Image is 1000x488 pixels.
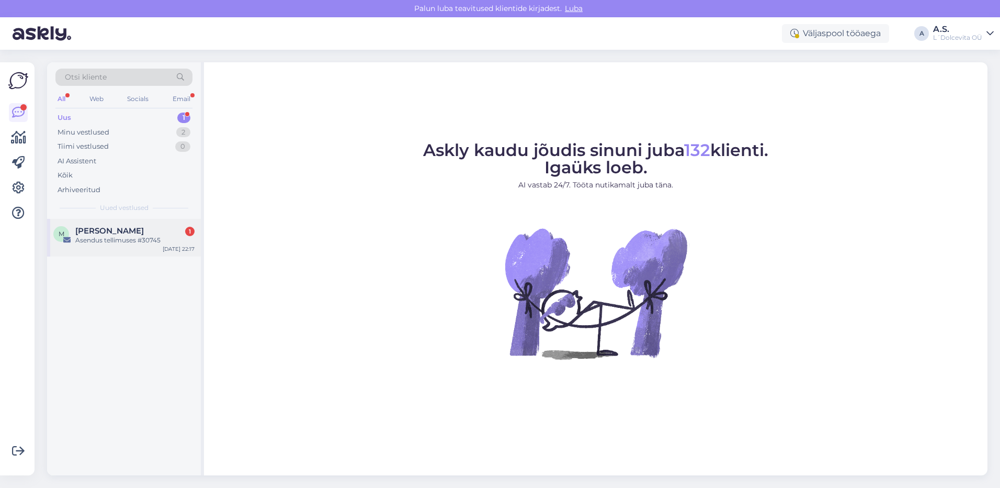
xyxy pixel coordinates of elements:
div: Minu vestlused [58,127,109,138]
span: Uued vestlused [100,203,149,213]
div: A [914,26,929,41]
div: Asendus tellimuses #30745 [75,236,195,245]
span: Luba [562,4,586,13]
div: Email [171,92,192,106]
div: Kõik [58,170,73,181]
div: 2 [176,127,190,138]
div: L´Dolcevita OÜ [933,34,982,42]
div: AI Assistent [58,156,96,167]
div: Uus [58,113,71,123]
div: A.S. [933,25,982,34]
div: 0 [175,141,190,152]
div: Web [87,92,106,106]
img: No Chat active [502,199,690,387]
p: AI vastab 24/7. Tööta nutikamalt juba täna. [423,180,768,191]
img: Askly Logo [8,71,28,91]
div: Arhiveeritud [58,185,100,195]
div: All [55,92,67,106]
span: M [59,230,64,238]
div: [DATE] 22:17 [163,245,195,253]
div: 1 [177,113,190,123]
div: Tiimi vestlused [58,141,109,152]
a: A.S.L´Dolcevita OÜ [933,25,994,42]
div: 1 [185,227,195,236]
div: Väljaspool tööaega [782,24,889,43]
span: Maarja Nõmm [75,226,144,236]
div: Socials [125,92,151,106]
span: Otsi kliente [65,72,107,83]
span: Askly kaudu jõudis sinuni juba klienti. Igaüks loeb. [423,140,768,178]
span: 132 [684,140,710,160]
